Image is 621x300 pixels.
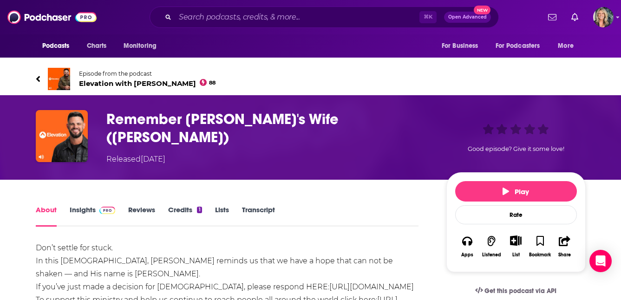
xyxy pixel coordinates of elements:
img: Elevation with Steven Furtick [48,68,70,90]
a: [URL][DOMAIN_NAME] [329,282,414,291]
button: open menu [490,37,554,55]
a: About [36,205,57,227]
div: Open Intercom Messenger [589,250,612,272]
button: Show More Button [506,235,525,246]
button: Listened [479,229,503,263]
img: Podchaser Pro [99,207,116,214]
button: open menu [36,37,82,55]
span: New [474,6,490,14]
div: 1 [197,207,202,213]
span: More [558,39,574,52]
img: Remember Lot's Wife (Christine Caine) [36,110,88,162]
button: Open AdvancedNew [444,12,491,23]
a: Transcript [242,205,275,227]
button: Show profile menu [593,7,614,27]
a: Show notifications dropdown [568,9,582,25]
span: ⌘ K [419,11,437,23]
span: Open Advanced [448,15,487,20]
button: Apps [455,229,479,263]
a: Lists [215,205,229,227]
div: Apps [461,252,473,258]
span: For Podcasters [496,39,540,52]
span: For Business [442,39,478,52]
span: Play [503,187,529,196]
button: Play [455,181,577,202]
h1: Remember Lot's Wife (Christine Caine) [106,110,431,146]
button: open menu [435,37,490,55]
button: Share [552,229,576,263]
a: Charts [81,37,112,55]
button: open menu [117,37,169,55]
button: open menu [551,37,585,55]
div: Show More ButtonList [503,229,528,263]
div: Rate [455,205,577,224]
span: Good episode? Give it some love! [468,145,564,152]
img: User Profile [593,7,614,27]
span: Get this podcast via API [484,287,556,295]
div: Search podcasts, credits, & more... [150,7,499,28]
div: Bookmark [529,252,551,258]
div: Share [558,252,571,258]
a: Reviews [128,205,155,227]
div: List [512,252,520,258]
span: Elevation with [PERSON_NAME] [79,79,216,88]
span: Podcasts [42,39,70,52]
div: Listened [482,252,501,258]
img: Podchaser - Follow, Share and Rate Podcasts [7,8,97,26]
span: 88 [209,81,216,85]
a: Show notifications dropdown [544,9,560,25]
span: Episode from the podcast [79,70,216,77]
a: Elevation with Steven FurtickEpisode from the podcastElevation with [PERSON_NAME]88 [36,68,586,90]
div: Released [DATE] [106,154,165,165]
a: Credits1 [168,205,202,227]
button: Bookmark [528,229,552,263]
span: Monitoring [124,39,157,52]
a: InsightsPodchaser Pro [70,205,116,227]
span: Logged in as lisa.beech [593,7,614,27]
input: Search podcasts, credits, & more... [175,10,419,25]
span: Charts [87,39,107,52]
